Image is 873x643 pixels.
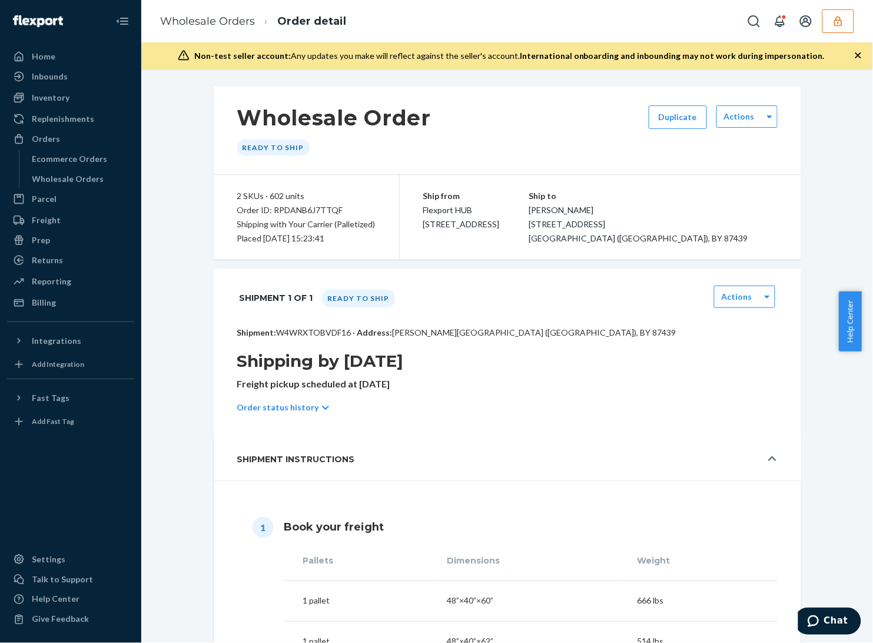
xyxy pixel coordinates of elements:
[284,541,433,581] th: Pallets
[798,608,861,637] iframe: Opens a widget where you can chat to one of our agents
[7,231,134,250] a: Prep
[529,205,748,243] span: [PERSON_NAME] [STREET_ADDRESS] [GEOGRAPHIC_DATA] ([GEOGRAPHIC_DATA]), BY 87439
[32,574,93,585] div: Talk to Support
[32,276,71,287] div: Reporting
[32,392,69,404] div: Fast Tags
[32,153,108,165] div: Ecommerce Orders
[284,581,433,622] td: 1 pallet
[649,105,707,129] button: Duplicate
[423,189,529,203] p: Ship from
[794,9,818,33] button: Open account menu
[768,9,792,33] button: Open notifications
[284,519,778,535] h1: Book your freight
[623,541,777,581] th: Weight
[32,71,68,82] div: Inbounds
[237,217,376,231] p: Shipping with Your Carrier (Palletized)
[529,189,778,203] p: Ship to
[32,614,89,625] div: Give Feedback
[724,111,755,122] label: Actions
[32,92,69,104] div: Inventory
[7,67,134,86] a: Inbounds
[32,297,56,309] div: Billing
[7,412,134,431] a: Add Fast Tag
[194,50,825,62] div: Any updates you make will reflect against the seller's account.
[32,113,94,125] div: Replenishments
[32,173,104,185] div: Wholesale Orders
[7,251,134,270] a: Returns
[194,51,291,61] span: Non-test seller account:
[237,105,431,130] h1: Wholesale Order
[520,51,825,61] span: International onboarding and inbounding may not work during impersonation.
[32,193,57,205] div: Parcel
[7,272,134,291] a: Reporting
[7,130,134,148] a: Orders
[237,203,376,217] div: Order ID: RPDANB6J7TTQF
[237,452,355,466] h5: Shipment Instructions
[7,293,134,312] a: Billing
[32,133,60,145] div: Orders
[237,350,778,372] h1: Shipping by [DATE]
[160,15,255,28] a: Wholesale Orders
[237,189,376,203] div: 2 SKUs · 602 units
[26,150,135,168] a: Ecommerce Orders
[7,47,134,66] a: Home
[839,291,862,352] button: Help Center
[7,88,134,107] a: Inventory
[26,170,135,188] a: Wholesale Orders
[423,205,500,229] span: Flexport HUB [STREET_ADDRESS]
[722,291,752,303] label: Actions
[7,389,134,407] button: Fast Tags
[32,234,50,246] div: Prep
[214,438,801,480] button: Shipment Instructions
[7,211,134,230] a: Freight
[32,335,81,347] div: Integrations
[623,581,777,622] td: 666 lbs
[237,327,778,339] p: W4WRXTOBVDF16 · [PERSON_NAME][GEOGRAPHIC_DATA] ([GEOGRAPHIC_DATA]), BY 87439
[7,332,134,350] button: Integrations
[7,190,134,208] a: Parcel
[7,355,134,374] a: Add Integration
[32,594,79,605] div: Help Center
[32,254,63,266] div: Returns
[7,570,134,589] button: Talk to Support
[7,110,134,128] a: Replenishments
[7,610,134,629] button: Give Feedback
[32,51,55,62] div: Home
[32,359,84,369] div: Add Integration
[742,9,766,33] button: Open Search Box
[253,517,274,538] span: 1
[32,553,65,565] div: Settings
[111,9,134,33] button: Close Navigation
[357,327,393,337] span: Address:
[7,550,134,569] a: Settings
[32,214,61,226] div: Freight
[433,581,623,622] td: 48”×40”×60”
[151,4,356,39] ol: breadcrumbs
[7,590,134,609] a: Help Center
[237,377,778,391] p: Freight pickup scheduled at [DATE]
[237,140,310,155] div: Ready to ship
[433,541,623,581] th: Dimensions
[237,402,319,413] p: Order status history
[237,231,376,246] div: Placed [DATE] 15:23:41
[13,15,63,27] img: Flexport logo
[32,416,74,426] div: Add Fast Tag
[323,290,395,307] div: Ready to ship
[277,15,346,28] a: Order detail
[237,327,277,337] span: Shipment:
[240,286,313,310] h1: Shipment 1 of 1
